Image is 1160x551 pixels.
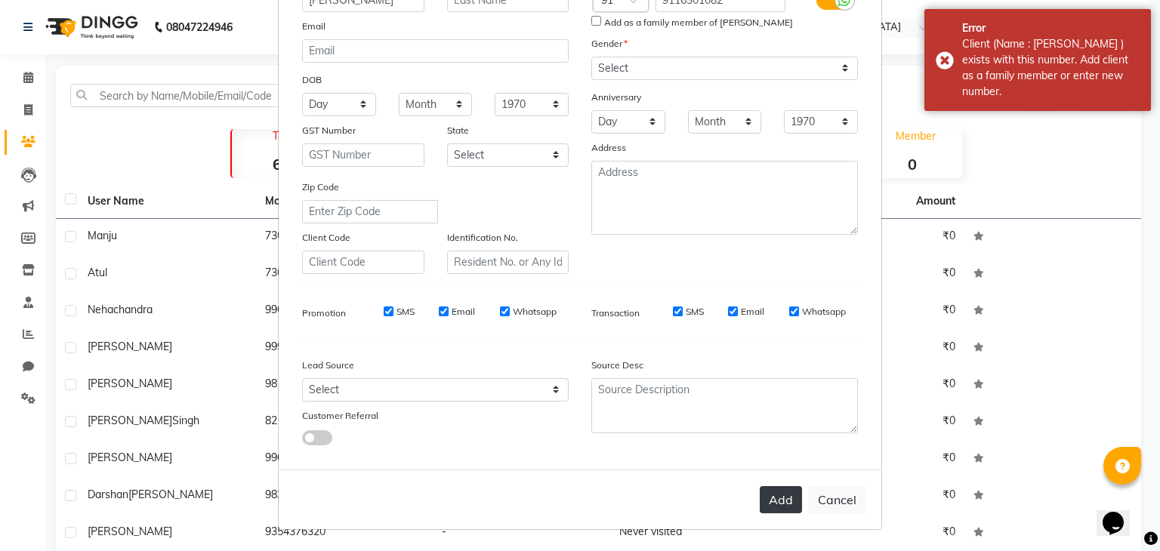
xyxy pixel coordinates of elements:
label: SMS [686,305,704,319]
label: Email [302,20,325,33]
label: Gender [591,37,628,51]
button: Add [760,486,802,513]
input: Email [302,39,569,63]
label: Lead Source [302,359,354,372]
input: Enter Zip Code [302,200,438,223]
label: Customer Referral [302,409,378,423]
label: Source Desc [591,359,643,372]
label: Whatsapp [513,305,557,319]
input: Resident No. or Any Id [447,251,569,274]
label: Email [452,305,475,319]
label: Transaction [591,306,640,320]
label: Anniversary [591,91,641,104]
div: Error [962,20,1140,36]
label: State [447,124,469,137]
button: Cancel [808,485,866,514]
iframe: chat widget [1097,491,1145,536]
label: Zip Code [302,180,339,194]
label: DOB [302,73,322,87]
label: Identification No. [447,231,518,245]
label: Promotion [302,306,346,320]
label: GST Number [302,124,356,137]
label: Address [591,141,626,155]
div: Client (Name : Haripriya ) exists with this number. Add client as a family member or enter new nu... [962,36,1140,100]
label: Whatsapp [802,305,846,319]
label: Email [741,305,764,319]
input: Client Code [302,251,424,274]
label: Client Code [302,231,350,245]
label: SMS [396,305,415,319]
input: GST Number [302,143,424,167]
label: Add as a family member of [PERSON_NAME] [604,16,793,29]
